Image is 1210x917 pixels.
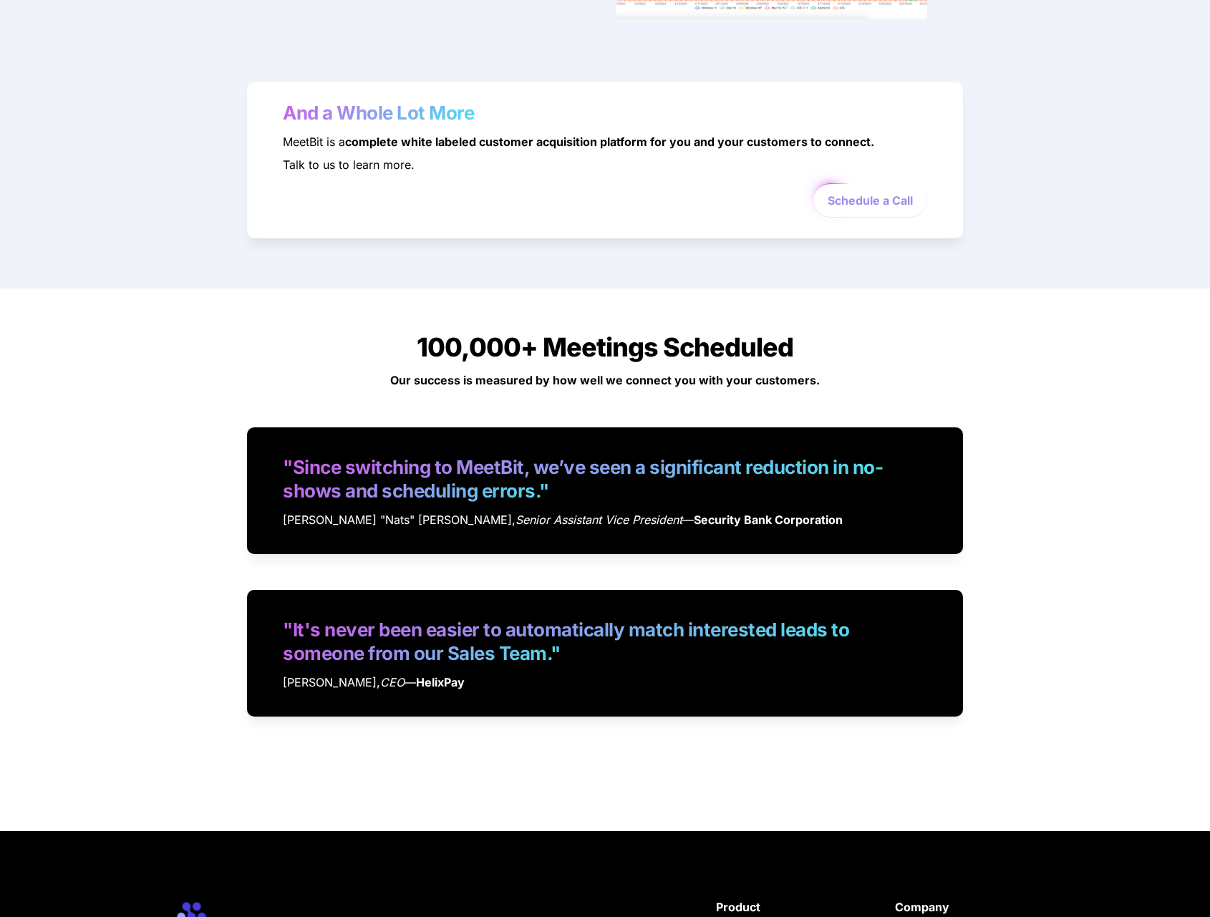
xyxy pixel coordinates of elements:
[283,135,345,149] span: MeetBit is a
[345,135,874,149] strong: complete white labeled customer acquisition platform for you and your customers to connect.
[813,176,927,225] a: Schedule a Call
[283,513,516,527] span: [PERSON_NAME] "Nats" [PERSON_NAME],
[416,675,465,689] strong: HelixPay
[716,900,760,914] strong: Product
[283,456,886,502] span: "Since switching to MeetBit, we’ve seen a significant reduction in no-shows and scheduling errors."
[417,331,793,363] span: 100,000+ Meetings Scheduled
[828,193,913,208] strong: Schedule a Call
[405,675,416,689] span: —
[283,618,857,664] span: "It's never been easier to automatically match interested leads to someone from our Sales Team."
[694,513,843,527] strong: Security Bank Corporation
[895,900,949,914] strong: Company
[516,513,682,527] em: Senior Assistant Vice President
[682,513,694,527] span: —
[380,675,405,689] em: CEO
[283,157,415,172] span: Talk to us to learn more.
[390,373,820,387] strong: Our success is measured by how well we connect you with your customers.
[813,183,927,218] button: Schedule a Call
[283,675,380,689] span: [PERSON_NAME],
[283,102,478,124] span: And a Whole Lot More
